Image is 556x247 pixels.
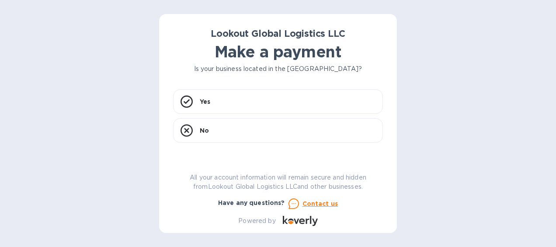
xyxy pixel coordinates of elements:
[200,126,209,135] p: No
[211,28,345,39] b: Lookout Global Logistics LLC
[218,199,285,206] b: Have any questions?
[302,200,338,207] u: Contact us
[173,64,383,74] p: Is your business located in the [GEOGRAPHIC_DATA]?
[173,173,383,191] p: All your account information will remain secure and hidden from Lookout Global Logistics LLC and ...
[173,42,383,61] h1: Make a payment
[238,216,275,226] p: Powered by
[200,97,210,106] p: Yes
